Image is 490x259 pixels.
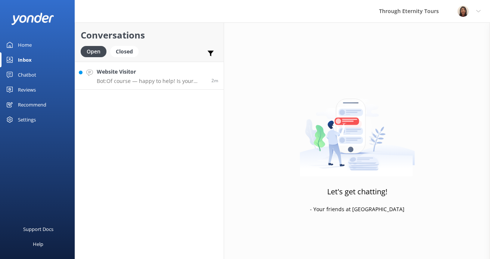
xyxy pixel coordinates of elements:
p: - Your friends at [GEOGRAPHIC_DATA] [310,205,404,213]
div: Help [33,237,43,252]
div: Support Docs [23,222,53,237]
div: Inbox [18,52,32,67]
div: Settings [18,112,36,127]
img: 725-1755267273.png [458,6,469,17]
h4: Website Visitor [97,68,206,76]
div: Recommend [18,97,46,112]
img: yonder-white-logo.png [11,13,54,25]
span: Sep 04 2025 06:21pm (UTC +02:00) Europe/Amsterdam [211,77,218,84]
div: Closed [110,46,139,57]
a: Closed [110,47,142,55]
a: Website VisitorBot:Of course — happy to help! Is your issue related to: - 🔄 Changing or canceling... [75,62,224,90]
a: Open [81,47,110,55]
p: Bot: Of course — happy to help! Is your issue related to: - 🔄 Changing or canceling a tour - 📧 No... [97,78,206,84]
h2: Conversations [81,28,218,42]
div: Open [81,46,106,57]
div: Home [18,37,32,52]
div: Reviews [18,82,36,97]
img: artwork of a man stealing a conversation from at giant smartphone [300,83,415,176]
h3: Let's get chatting! [327,186,387,198]
div: Chatbot [18,67,36,82]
